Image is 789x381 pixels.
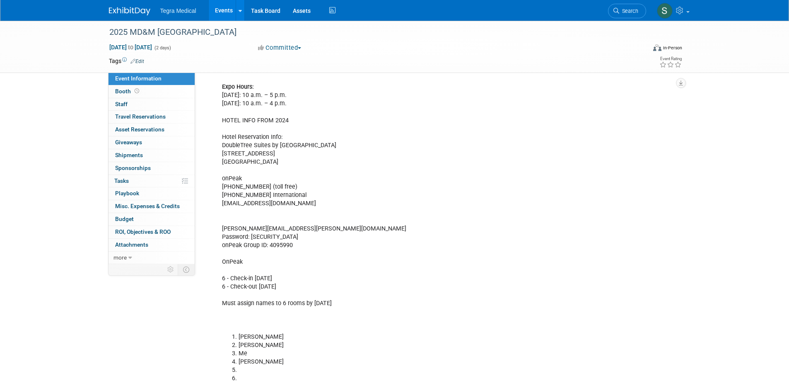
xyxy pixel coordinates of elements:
[109,187,195,200] a: Playbook
[109,149,195,162] a: Shipments
[109,73,195,85] a: Event Information
[115,228,171,235] span: ROI, Objectives & ROO
[127,44,135,51] span: to
[115,190,139,197] span: Playbook
[109,239,195,251] a: Attachments
[115,165,151,171] span: Sponsorships
[239,358,584,366] li: [PERSON_NAME]
[115,152,143,158] span: Shipments
[130,58,144,64] a: Edit
[115,75,162,82] span: Event Information
[106,25,634,40] div: 2025 MD&M [GEOGRAPHIC_DATA]
[109,162,195,175] a: Sponsorships
[659,57,682,61] div: Event Rating
[109,44,152,51] span: [DATE] [DATE]
[239,333,584,341] li: [PERSON_NAME]
[109,252,195,264] a: more
[164,264,178,275] td: Personalize Event Tab Strip
[109,111,195,123] a: Travel Reservations
[657,3,673,19] img: Steve Marshall
[597,43,683,56] div: Event Format
[115,216,134,222] span: Budget
[154,45,171,51] span: (2 days)
[653,44,661,51] img: Format-Inperson.png
[109,85,195,98] a: Booth
[663,45,682,51] div: In-Person
[115,139,142,146] span: Giveaways
[109,175,195,187] a: Tasks
[109,98,195,111] a: Staff
[109,200,195,213] a: Misc. Expenses & Credits
[115,203,180,209] span: Misc. Expenses & Credits
[239,349,584,358] li: Me
[115,101,128,107] span: Staff
[133,88,141,94] span: Booth not reserved yet
[109,226,195,238] a: ROI, Objectives & ROO
[222,83,254,90] b: Expo Hours:
[109,136,195,149] a: Giveaways
[113,254,127,261] span: more
[115,88,141,95] span: Booth
[109,124,195,136] a: Asset Reservations
[255,44,304,52] button: Committed
[109,7,150,15] img: ExhibitDay
[114,177,129,184] span: Tasks
[619,8,638,14] span: Search
[115,241,148,248] span: Attachments
[109,213,195,226] a: Budget
[239,341,584,349] li: [PERSON_NAME]
[608,4,646,18] a: Search
[178,264,195,275] td: Toggle Event Tabs
[109,57,144,65] td: Tags
[160,7,196,14] span: Tegra Medical
[115,126,164,133] span: Asset Reservations
[115,113,166,120] span: Travel Reservations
